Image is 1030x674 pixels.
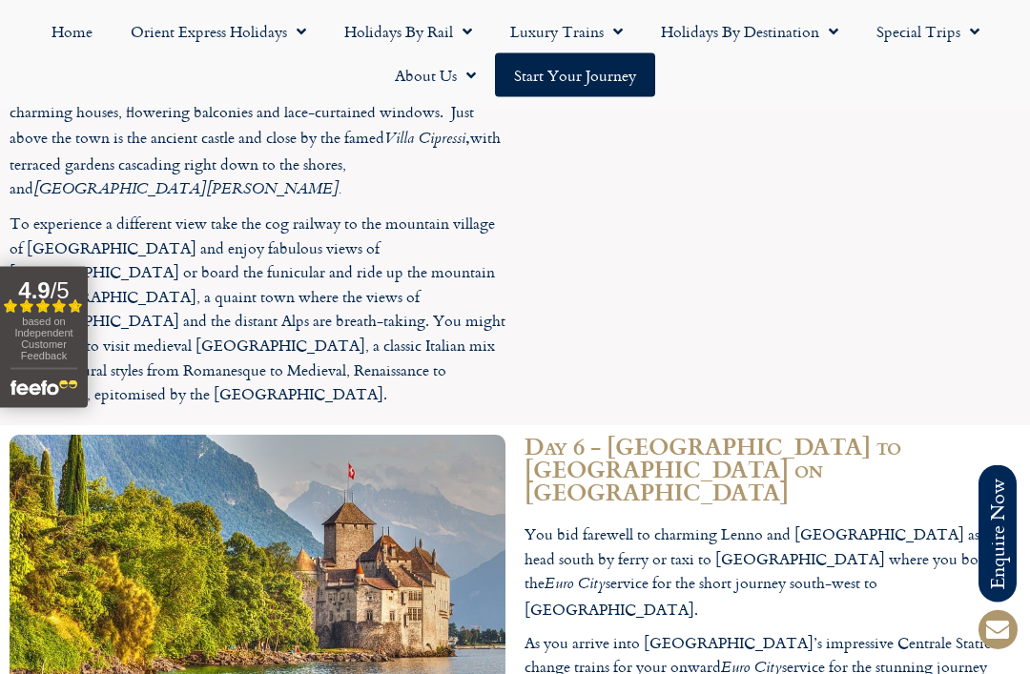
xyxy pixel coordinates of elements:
a: Home [32,10,112,53]
h2: Day 6 - [GEOGRAPHIC_DATA] to [GEOGRAPHIC_DATA] on [GEOGRAPHIC_DATA] [525,436,1020,504]
a: Luxury Trains [491,10,642,53]
a: About Us [376,53,495,97]
em: [GEOGRAPHIC_DATA][PERSON_NAME]. [33,178,341,204]
p: You bid farewell to charming Lenno and [GEOGRAPHIC_DATA] as you head south by ferry or taxi to [G... [525,523,1020,623]
nav: Menu [10,10,1020,97]
a: Holidays by Destination [642,10,857,53]
p: Travel north-east to [GEOGRAPHIC_DATA] (pictured), one of the most picturesque towns on the lake,... [10,52,505,204]
p: To experience a different view take the cog railway to the mountain village of [GEOGRAPHIC_DATA] ... [10,213,505,408]
a: Holidays by Rail [325,10,491,53]
a: Start your Journey [495,53,655,97]
em: Villa Cipressi [384,128,470,153]
a: Special Trips [857,10,999,53]
strong: , [465,127,470,149]
a: Orient Express Holidays [112,10,325,53]
em: Euro City [545,573,606,599]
